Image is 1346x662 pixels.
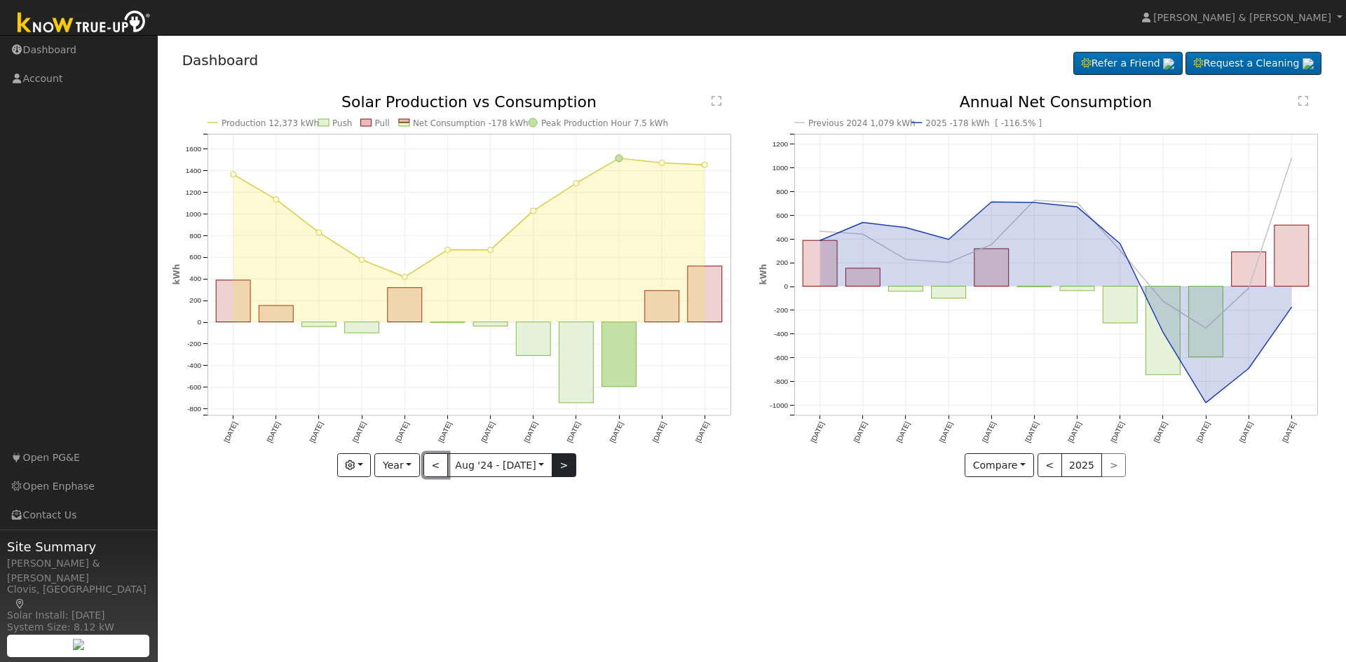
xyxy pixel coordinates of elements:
circle: onclick="" [988,200,994,205]
rect: onclick="" [388,288,422,322]
text: [DATE] [1067,420,1083,443]
button: < [423,453,448,477]
img: retrieve [1163,58,1174,69]
circle: onclick="" [1289,156,1295,161]
text: Solar Production vs Consumption [341,93,597,111]
circle: onclick="" [573,181,579,186]
text: [DATE] [480,420,496,443]
circle: onclick="" [487,247,493,253]
text: Pull [374,118,389,128]
text: [DATE] [651,420,667,443]
span: [PERSON_NAME] & [PERSON_NAME] [1153,12,1331,23]
text: [DATE] [265,420,281,443]
rect: onclick="" [645,291,679,322]
circle: onclick="" [903,225,909,230]
text: [DATE] [522,420,538,443]
text: 400 [776,235,788,243]
rect: onclick="" [516,322,550,356]
img: retrieve [1303,58,1314,69]
text: [DATE] [1110,420,1126,443]
text: [DATE] [437,420,453,443]
circle: onclick="" [316,230,322,235]
text: Annual Net Consumption [960,93,1153,111]
rect: onclick="" [473,322,508,326]
img: retrieve [73,639,84,650]
circle: onclick="" [1203,400,1209,406]
text: [DATE] [222,420,238,443]
rect: onclick="" [1103,287,1138,323]
circle: onclick="" [273,197,278,202]
circle: onclick="" [402,275,407,280]
text: [DATE] [394,420,410,443]
text: Production 12,373 kWh [222,118,319,128]
a: Dashboard [182,52,259,69]
button: > [552,453,576,477]
circle: onclick="" [903,256,909,262]
text: 1000 [185,210,201,218]
circle: onclick="" [860,220,866,226]
rect: onclick="" [430,322,465,323]
text: 1600 [185,145,201,153]
text: 1000 [773,164,789,172]
img: Know True-Up [11,8,158,39]
rect: onclick="" [1060,287,1094,291]
text: [DATE] [609,420,625,443]
text: 0 [784,283,788,291]
text: 800 [776,188,788,195]
text: Net Consumption -178 kWh [413,118,529,128]
text: -600 [187,383,201,391]
div: Solar Install: [DATE] [7,608,150,623]
circle: onclick="" [1032,198,1038,203]
div: System Size: 8.12 kW [7,620,150,635]
circle: onclick="" [702,163,707,168]
circle: onclick="" [1160,329,1166,335]
text: 1200 [773,140,789,148]
text: -400 [774,330,788,338]
text: 400 [189,275,201,283]
rect: onclick="" [932,287,966,298]
text: [DATE] [895,420,911,443]
rect: onclick="" [259,305,293,322]
text: [DATE] [1238,420,1254,443]
circle: onclick="" [359,257,365,263]
rect: onclick="" [688,266,722,322]
text: [DATE] [809,420,825,443]
circle: onclick="" [616,155,623,162]
circle: onclick="" [444,247,450,253]
text: [DATE] [1153,420,1169,443]
rect: onclick="" [601,322,636,387]
rect: onclick="" [1146,287,1181,375]
circle: onclick="" [1289,305,1295,310]
text: [DATE] [981,420,997,443]
circle: onclick="" [1246,366,1252,371]
text: Peak Production Hour 7.5 kWh [541,118,668,128]
text: [DATE] [565,420,581,443]
rect: onclick="" [301,322,336,327]
text: [DATE] [351,420,367,443]
rect: onclick="" [1274,226,1309,287]
circle: onclick="" [860,232,866,237]
button: Aug '24 - [DATE] [447,453,552,477]
rect: onclick="" [344,322,379,333]
circle: onclick="" [1117,241,1123,247]
text: kWh [759,264,768,285]
text:  [1298,95,1308,106]
text: [DATE] [1195,420,1211,443]
text: -800 [774,378,788,385]
text: 1200 [185,188,201,196]
rect: onclick="" [974,249,1009,287]
div: Clovis, [GEOGRAPHIC_DATA] [7,582,150,612]
text:  [712,95,721,106]
circle: onclick="" [1075,205,1080,210]
button: Compare [965,453,1034,477]
text: -200 [187,340,201,348]
circle: onclick="" [946,237,951,242]
text: 600 [189,254,201,261]
rect: onclick="" [559,322,593,403]
text: 800 [189,232,201,240]
button: Year [374,453,419,477]
circle: onclick="" [1032,200,1038,205]
circle: onclick="" [659,160,665,166]
a: Map [14,598,27,609]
